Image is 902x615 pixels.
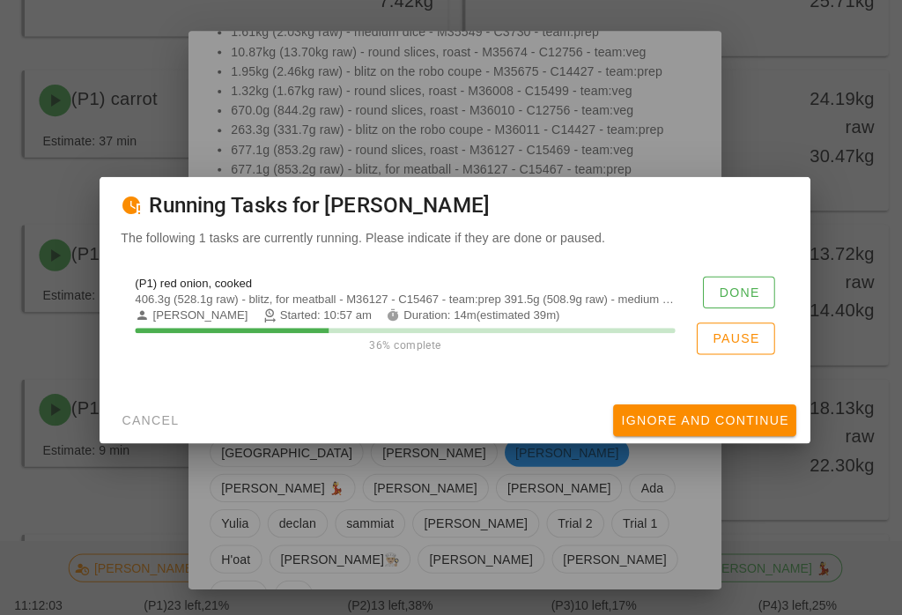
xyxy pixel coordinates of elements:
div: 406.3g (528.1g raw) - blitz, for meatball - M36127 - C15467 - team:prep 391.5g (508.9g raw) - med... [134,290,669,304]
span: Done [712,283,753,297]
button: Pause [691,320,768,352]
p: The following 1 tasks are currently running. Please indicate if they are done or paused. [120,226,782,246]
span: Cancel [120,410,178,424]
div: Running Tasks for [PERSON_NAME] [99,175,803,226]
button: Cancel [113,401,185,433]
div: 36% complete [134,334,669,352]
span: Started: 10:57 am [260,306,368,321]
button: Ignore And Continue [608,401,789,433]
div: (P1) red onion, cooked [134,274,669,288]
button: Done [697,274,768,306]
span: Pause [706,329,753,343]
span: Duration: 14m [400,306,555,319]
span: Ignore And Continue [615,410,782,424]
span: [PERSON_NAME] [134,306,246,321]
span: (estimated 39m) [472,306,555,319]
